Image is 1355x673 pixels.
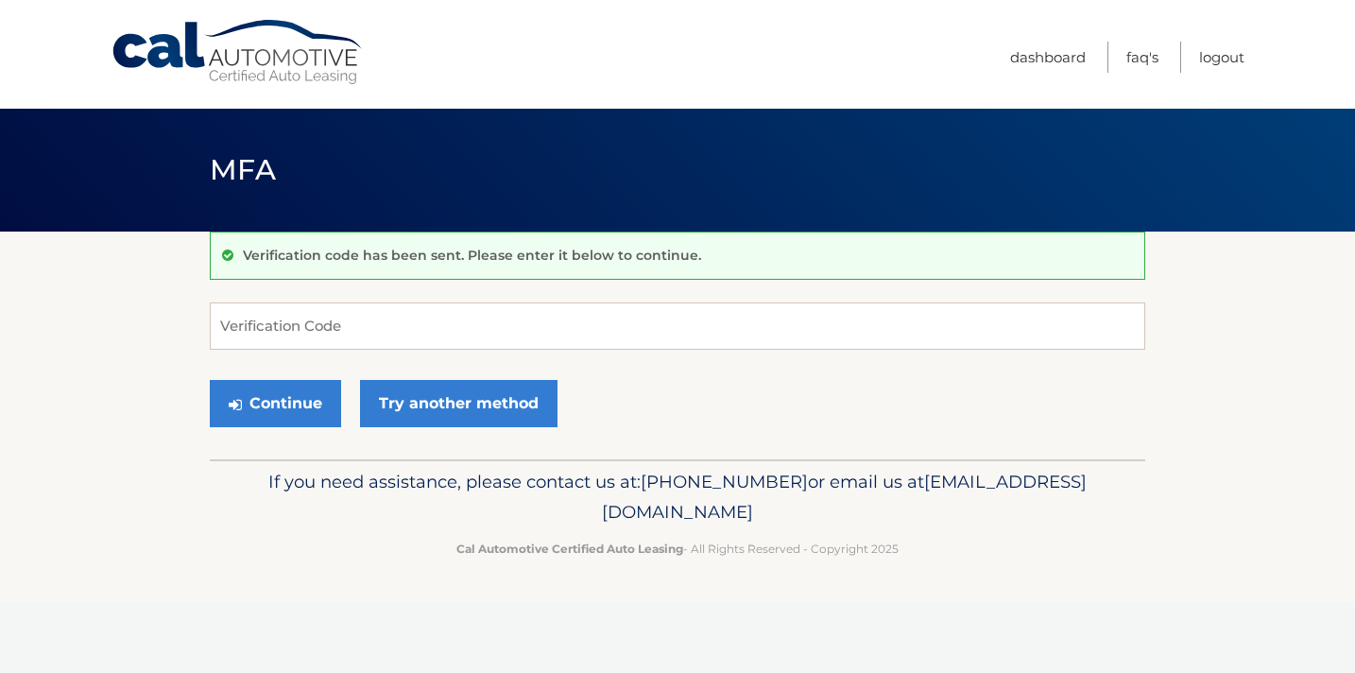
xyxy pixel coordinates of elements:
p: Verification code has been sent. Please enter it below to continue. [243,247,701,264]
a: Dashboard [1010,42,1086,73]
a: FAQ's [1126,42,1158,73]
a: Cal Automotive [111,19,366,86]
p: If you need assistance, please contact us at: or email us at [222,467,1133,527]
span: [PHONE_NUMBER] [641,471,808,492]
p: - All Rights Reserved - Copyright 2025 [222,539,1133,559]
span: [EMAIL_ADDRESS][DOMAIN_NAME] [602,471,1087,523]
input: Verification Code [210,302,1145,350]
span: MFA [210,152,276,187]
a: Logout [1199,42,1244,73]
a: Try another method [360,380,557,427]
button: Continue [210,380,341,427]
strong: Cal Automotive Certified Auto Leasing [456,542,683,556]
